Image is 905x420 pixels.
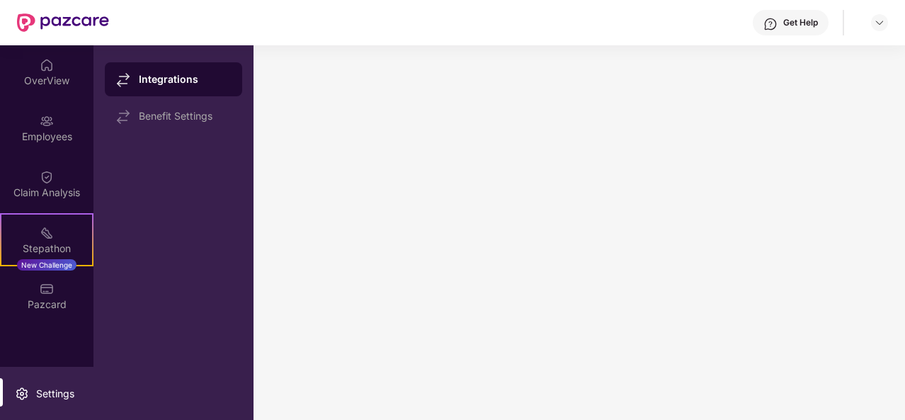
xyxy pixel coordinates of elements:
[763,17,778,31] img: svg+xml;base64,PHN2ZyBpZD0iSGVscC0zMngzMiIgeG1sbnM9Imh0dHA6Ly93d3cudzMub3JnLzIwMDAvc3ZnIiB3aWR0aD...
[40,282,54,296] img: svg+xml;base64,PHN2ZyBpZD0iUGF6Y2FyZCIgeG1sbnM9Imh0dHA6Ly93d3cudzMub3JnLzIwMDAvc3ZnIiB3aWR0aD0iMj...
[139,72,231,86] div: Integrations
[40,58,54,72] img: svg+xml;base64,PHN2ZyBpZD0iSG9tZSIgeG1sbnM9Imh0dHA6Ly93d3cudzMub3JnLzIwMDAvc3ZnIiB3aWR0aD0iMjAiIG...
[17,259,76,271] div: New Challenge
[17,13,109,32] img: New Pazcare Logo
[139,110,231,122] div: Benefit Settings
[874,17,885,28] img: svg+xml;base64,PHN2ZyBpZD0iRHJvcGRvd24tMzJ4MzIiIHhtbG5zPSJodHRwOi8vd3d3LnczLm9yZy8yMDAwL3N2ZyIgd2...
[116,73,130,87] img: svg+xml;base64,PHN2ZyB4bWxucz0iaHR0cDovL3d3dy53My5vcmcvMjAwMC9zdmciIHdpZHRoPSIxNy44MzIiIGhlaWdodD...
[40,170,54,184] img: svg+xml;base64,PHN2ZyBpZD0iQ2xhaW0iIHhtbG5zPSJodHRwOi8vd3d3LnczLm9yZy8yMDAwL3N2ZyIgd2lkdGg9IjIwIi...
[783,17,818,28] div: Get Help
[15,387,29,401] img: svg+xml;base64,PHN2ZyBpZD0iU2V0dGluZy0yMHgyMCIgeG1sbnM9Imh0dHA6Ly93d3cudzMub3JnLzIwMDAvc3ZnIiB3aW...
[1,242,92,256] div: Stepathon
[116,110,130,124] img: svg+xml;base64,PHN2ZyB4bWxucz0iaHR0cDovL3d3dy53My5vcmcvMjAwMC9zdmciIHdpZHRoPSIxNy44MzIiIGhlaWdodD...
[40,226,54,240] img: svg+xml;base64,PHN2ZyB4bWxucz0iaHR0cDovL3d3dy53My5vcmcvMjAwMC9zdmciIHdpZHRoPSIyMSIgaGVpZ2h0PSIyMC...
[40,114,54,128] img: svg+xml;base64,PHN2ZyBpZD0iRW1wbG95ZWVzIiB4bWxucz0iaHR0cDovL3d3dy53My5vcmcvMjAwMC9zdmciIHdpZHRoPS...
[32,387,79,401] div: Settings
